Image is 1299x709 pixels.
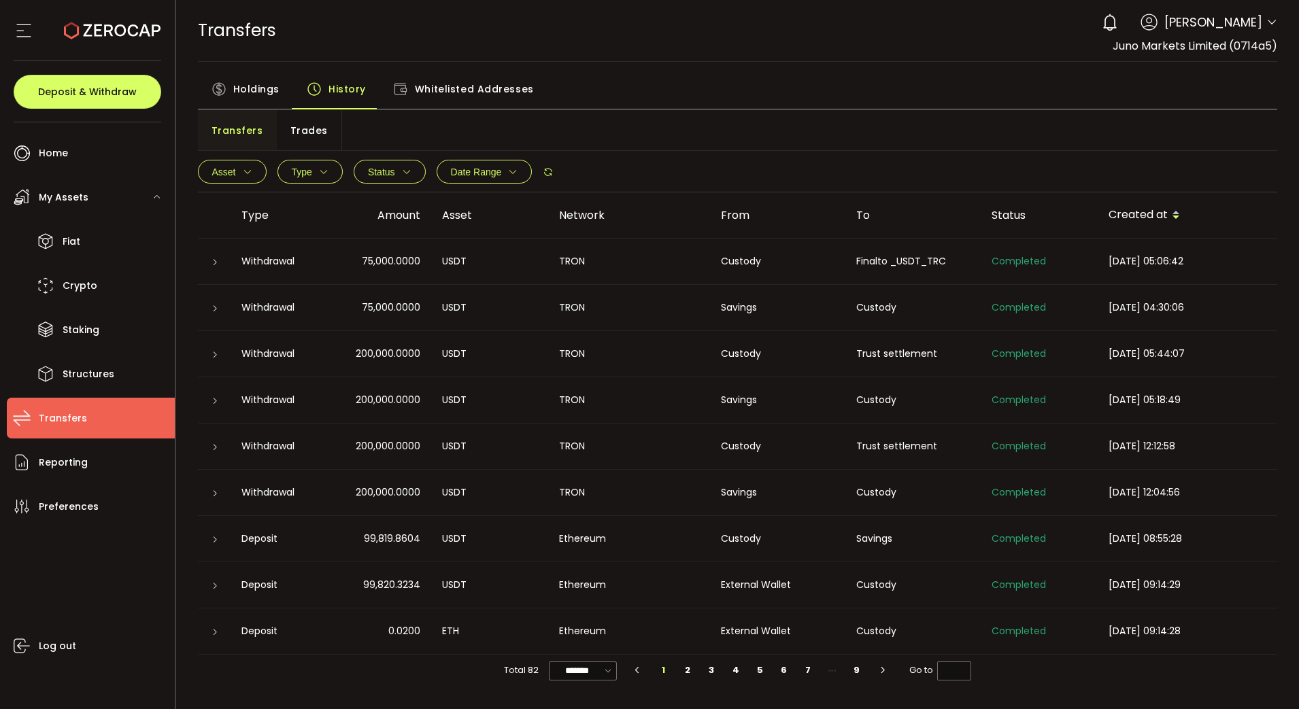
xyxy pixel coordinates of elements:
[652,661,676,680] li: 1
[845,300,981,315] div: Custody
[992,393,1046,407] span: Completed
[38,87,137,97] span: Deposit & Withdraw
[368,167,395,177] span: Status
[748,661,773,680] li: 5
[39,409,87,428] span: Transfers
[1109,578,1181,591] span: [DATE] 09:14:29
[845,392,981,408] div: Custody
[212,117,263,144] span: Transfers
[431,300,548,315] div: USDT
[504,661,539,680] span: Total 82
[1109,624,1181,638] span: [DATE] 09:14:28
[710,485,845,500] div: Savings
[63,232,80,252] span: Fiat
[548,485,710,500] div: TRON
[362,254,420,269] span: 75,000.0000
[845,346,981,362] div: Trust settlement
[431,485,548,500] div: USDT
[356,392,420,408] span: 200,000.0000
[772,661,796,680] li: 6
[39,143,68,163] span: Home
[415,75,534,103] span: Whitelisted Addresses
[992,254,1046,268] span: Completed
[548,346,710,362] div: TRON
[845,661,869,680] li: 9
[1109,254,1183,268] span: [DATE] 05:06:42
[1098,204,1278,227] div: Created at
[845,623,981,639] div: Custody
[710,623,845,639] div: External Wallet
[845,531,981,547] div: Savings
[845,485,981,500] div: Custody
[675,661,700,680] li: 2
[63,364,114,384] span: Structures
[710,254,845,269] div: Custody
[39,636,76,656] span: Log out
[1231,644,1299,709] iframe: Chat Widget
[992,532,1046,545] span: Completed
[356,438,420,454] span: 200,000.0000
[277,160,343,184] button: Type
[796,661,821,680] li: 7
[231,207,323,223] div: Type
[992,300,1046,314] span: Completed
[290,117,328,144] span: Trades
[212,167,236,177] span: Asset
[710,577,845,593] div: External Wallet
[1113,38,1277,54] span: Juno Markets Limited (0714a5)
[992,485,1046,499] span: Completed
[231,577,323,593] div: Deposit
[992,439,1046,453] span: Completed
[909,661,971,680] span: Go to
[1164,13,1262,31] span: [PERSON_NAME]
[431,438,548,454] div: USDT
[233,75,280,103] span: Holdings
[323,207,431,223] div: Amount
[845,207,981,223] div: To
[437,160,533,184] button: Date Range
[548,577,710,593] div: Ethereum
[63,320,99,340] span: Staking
[548,392,710,408] div: TRON
[710,346,845,362] div: Custody
[231,438,323,454] div: Withdrawal
[548,438,710,454] div: TRON
[548,300,710,315] div: TRON
[231,485,323,500] div: Withdrawal
[388,623,420,639] span: 0.0200
[231,531,323,547] div: Deposit
[548,254,710,269] div: TRON
[548,623,710,639] div: Ethereum
[431,254,548,269] div: USDT
[198,18,276,42] span: Transfers
[431,207,548,223] div: Asset
[431,392,548,408] div: USDT
[845,438,981,454] div: Trust settlement
[451,167,502,177] span: Date Range
[1109,300,1184,314] span: [DATE] 04:30:06
[710,392,845,408] div: Savings
[14,75,161,109] button: Deposit & Withdraw
[231,300,323,315] div: Withdrawal
[362,300,420,315] span: 75,000.0000
[710,300,845,315] div: Savings
[354,160,426,184] button: Status
[1109,439,1175,453] span: [DATE] 12:12:58
[700,661,724,680] li: 3
[548,207,710,223] div: Network
[992,347,1046,360] span: Completed
[548,531,710,547] div: Ethereum
[328,75,366,103] span: History
[431,577,548,593] div: USDT
[1109,393,1181,407] span: [DATE] 05:18:49
[39,188,88,207] span: My Assets
[1109,485,1180,499] span: [DATE] 12:04:56
[724,661,748,680] li: 4
[710,531,845,547] div: Custody
[1109,532,1182,545] span: [DATE] 08:55:28
[63,276,97,296] span: Crypto
[431,531,548,547] div: USDT
[231,623,323,639] div: Deposit
[981,207,1098,223] div: Status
